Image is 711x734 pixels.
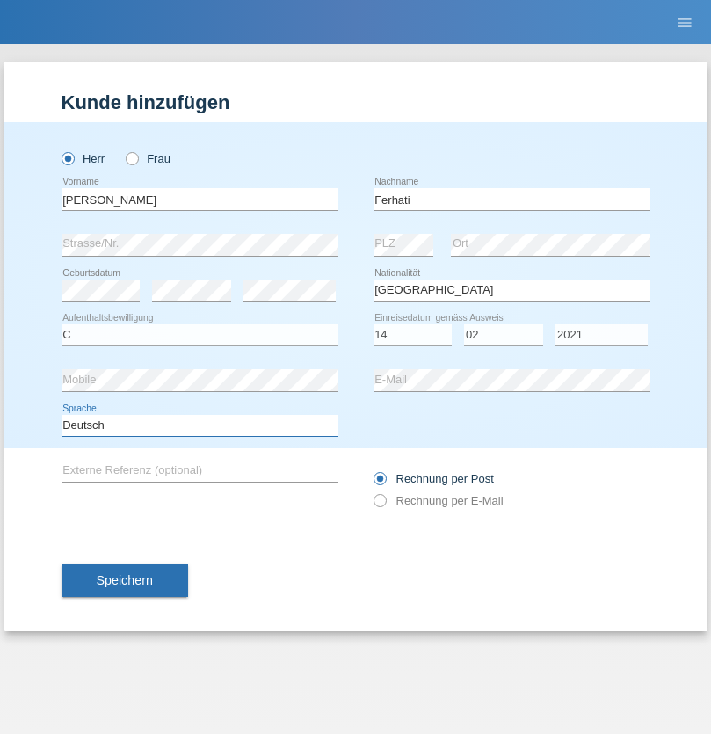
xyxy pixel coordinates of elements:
input: Rechnung per Post [374,472,385,494]
button: Speichern [62,564,188,598]
label: Frau [126,152,170,165]
span: Speichern [97,573,153,587]
i: menu [676,14,693,32]
label: Rechnung per Post [374,472,494,485]
input: Rechnung per E-Mail [374,494,385,516]
label: Herr [62,152,105,165]
label: Rechnung per E-Mail [374,494,504,507]
input: Herr [62,152,73,164]
h1: Kunde hinzufügen [62,91,650,113]
a: menu [667,17,702,27]
input: Frau [126,152,137,164]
